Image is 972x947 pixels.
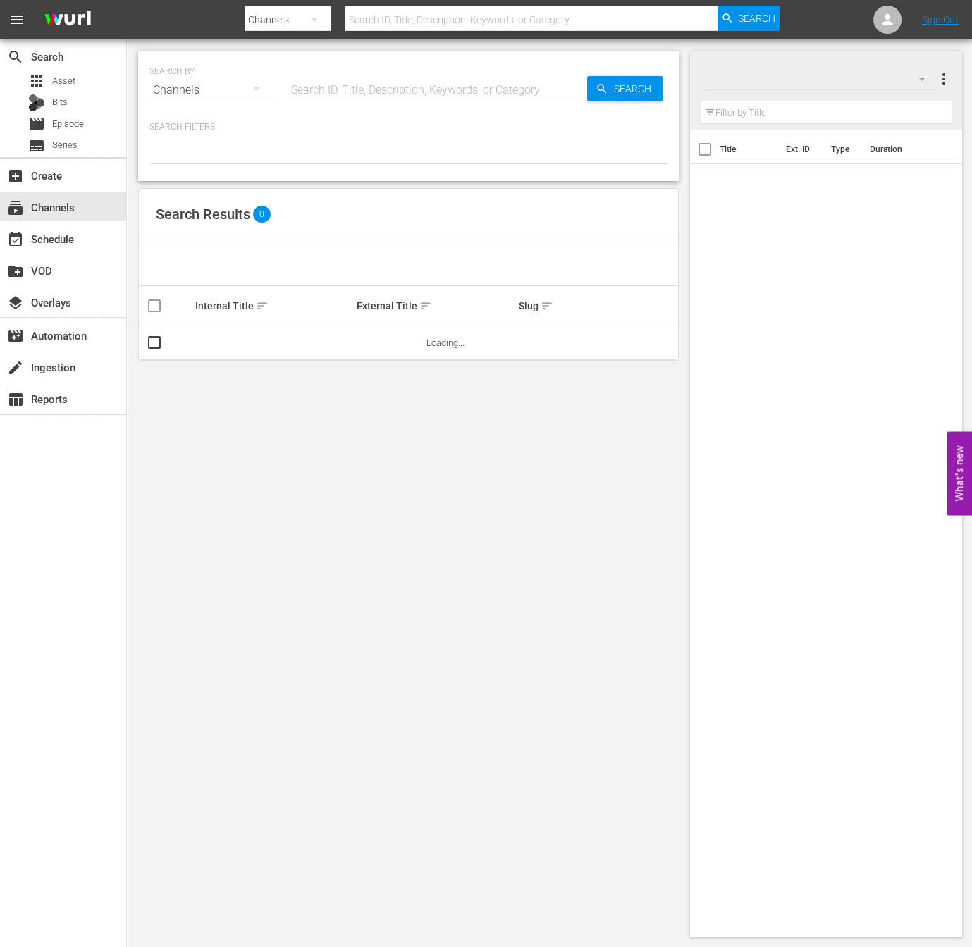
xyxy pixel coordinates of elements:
span: Series [28,137,45,154]
div: Slug [519,297,677,314]
span: Asset [28,73,45,89]
span: Automation [7,328,24,345]
img: ans4CAIJ8jUAAAAAAAAAAAAAAAAAAAAAAAAgQb4GAAAAAAAAAAAAAAAAAAAAAAAAJMjXAAAAAAAAAAAAAAAAAAAAAAAAgAT5G... [34,4,101,37]
button: more_vert [935,62,952,96]
div: Channels [149,70,273,110]
div: External Title [357,297,515,314]
span: Schedule [7,231,24,248]
span: Bits [52,95,68,109]
span: Loading... [426,338,465,348]
span: Search [608,76,663,101]
div: Bits [28,94,45,111]
span: Episode [28,116,45,132]
span: Search [7,49,24,66]
span: Search [738,6,775,31]
span: Overlays [7,295,24,311]
th: Type [822,130,861,169]
div: Internal Title [195,297,353,314]
a: Sign Out [922,14,959,25]
span: sort [419,299,432,312]
span: sort [256,299,269,312]
th: Ext. ID [777,130,822,169]
span: more_vert [935,70,952,87]
span: Episode [52,117,84,131]
span: Search Results [156,206,250,223]
span: sort [541,299,553,312]
p: Search Filters: [149,121,668,133]
button: Search [587,76,663,101]
span: Series [52,138,78,152]
button: Search [718,6,780,31]
span: Asset [52,74,75,88]
button: Open Feedback Widget [947,432,972,516]
th: Title [720,130,777,169]
span: VOD [7,263,24,280]
span: Ingestion [7,359,24,376]
span: Channels [7,199,24,216]
span: 0 [253,206,271,223]
th: Duration [861,130,945,169]
span: menu [8,11,25,28]
span: Create [7,168,24,185]
span: Reports [7,391,24,408]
